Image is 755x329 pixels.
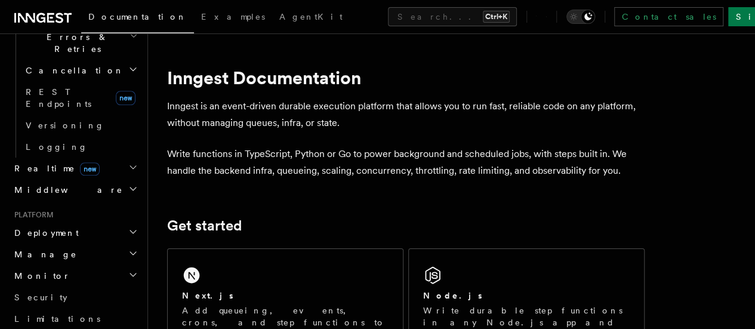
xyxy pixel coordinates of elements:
span: Monitor [10,270,70,282]
a: AgentKit [272,4,350,32]
span: Versioning [26,121,104,130]
span: Platform [10,210,54,220]
span: Deployment [10,227,79,239]
span: Logging [26,142,88,152]
h1: Inngest Documentation [167,67,645,88]
button: Errors & Retries [21,26,140,60]
a: REST Endpointsnew [21,81,140,115]
span: AgentKit [279,12,343,21]
button: Toggle dark mode [566,10,595,24]
span: Manage [10,248,77,260]
a: Logging [21,136,140,158]
span: new [80,162,100,176]
span: REST Endpoints [26,87,91,109]
h2: Node.js [423,290,482,302]
kbd: Ctrl+K [483,11,510,23]
a: Security [10,287,140,308]
p: Inngest is an event-driven durable execution platform that allows you to run fast, reliable code ... [167,98,645,131]
span: Limitations [14,314,100,324]
span: Documentation [88,12,187,21]
a: Versioning [21,115,140,136]
button: Middleware [10,179,140,201]
span: Examples [201,12,265,21]
span: new [116,91,135,105]
button: Search...Ctrl+K [388,7,517,26]
span: Errors & Retries [21,31,130,55]
button: Manage [10,244,140,265]
p: Write functions in TypeScript, Python or Go to power background and scheduled jobs, with steps bu... [167,146,645,179]
span: Realtime [10,162,100,174]
a: Contact sales [614,7,723,26]
h2: Next.js [182,290,233,302]
button: Deployment [10,222,140,244]
button: Realtimenew [10,158,140,179]
span: Middleware [10,184,123,196]
a: Get started [167,217,242,234]
a: Examples [194,4,272,32]
button: Monitor [10,265,140,287]
a: Documentation [81,4,194,33]
button: Cancellation [21,60,140,81]
span: Security [14,293,67,302]
span: Cancellation [21,64,124,76]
